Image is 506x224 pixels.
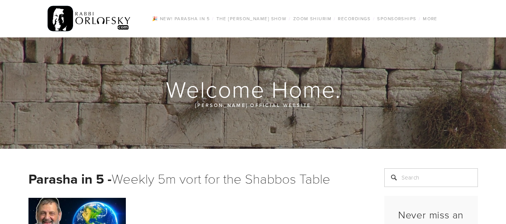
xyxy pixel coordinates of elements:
a: More [421,14,440,24]
a: 🎉 NEW! Parasha in 5 [150,14,212,24]
span: / [373,15,375,22]
span: / [212,15,214,22]
img: RabbiOrlofsky.com [48,4,131,33]
h1: Welcome Home. [28,77,479,101]
h1: Weekly 5m vort for the Shabbos Table [28,168,366,189]
a: Zoom Shiurim [291,14,334,24]
a: The [PERSON_NAME] Show [214,14,289,24]
input: Search [384,168,478,187]
a: Sponsorships [375,14,418,24]
a: Recordings [336,14,373,24]
span: / [334,15,336,22]
span: / [419,15,421,22]
strong: Parasha in 5 - [28,169,112,188]
span: / [289,15,291,22]
p: [PERSON_NAME] official website [73,101,433,109]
